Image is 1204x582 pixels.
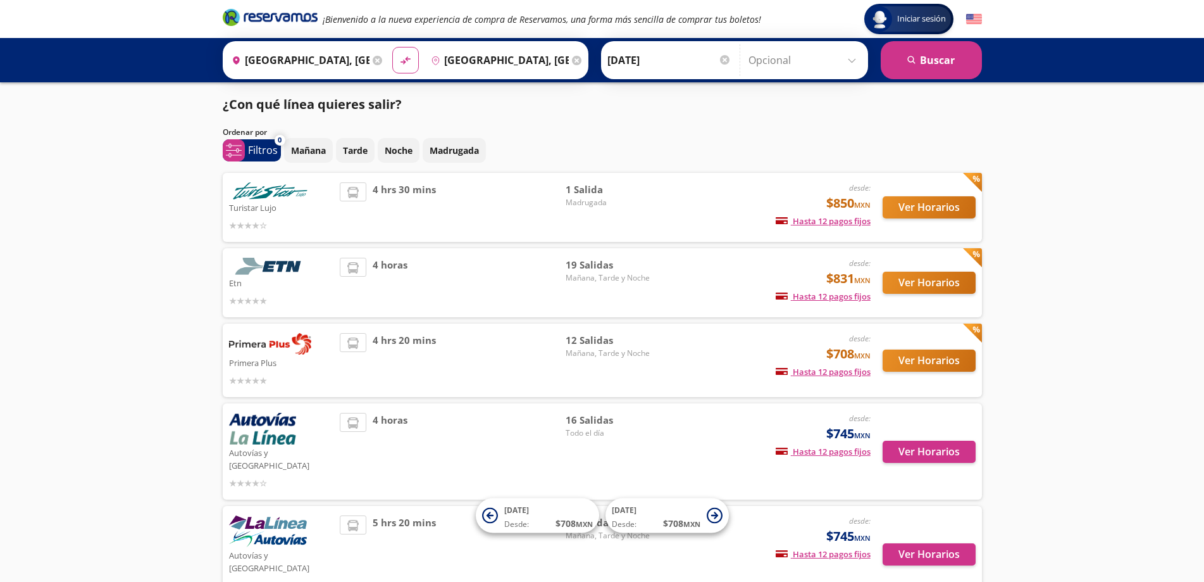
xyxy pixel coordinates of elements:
[881,41,982,79] button: Buscar
[343,144,368,157] p: Tarde
[776,215,871,227] span: Hasta 12 pagos fijos
[849,258,871,269] em: desde:
[423,138,486,163] button: Madrugada
[323,13,761,25] em: ¡Bienvenido a la nueva experiencia de compra de Reservamos, una forma más sencilla de comprar tus...
[385,144,413,157] p: Noche
[229,413,296,445] img: Autovías y La Línea
[826,424,871,443] span: $745
[612,505,636,516] span: [DATE]
[826,345,871,364] span: $708
[555,517,593,530] span: $ 708
[566,197,654,208] span: Madrugada
[566,182,654,197] span: 1 Salida
[229,182,311,199] img: Turistar Lujo
[883,350,976,372] button: Ver Horarios
[966,11,982,27] button: English
[229,199,334,215] p: Turistar Lujo
[373,333,436,388] span: 4 hrs 20 mins
[223,139,281,161] button: 0Filtros
[576,519,593,529] small: MXN
[849,516,871,526] em: desde:
[229,547,334,574] p: Autovías y [GEOGRAPHIC_DATA]
[854,533,871,543] small: MXN
[229,355,334,370] p: Primera Plus
[566,530,654,541] span: Mañana, Tarde y Noche
[663,517,700,530] span: $ 708
[229,258,311,275] img: Etn
[776,446,871,457] span: Hasta 12 pagos fijos
[504,519,529,530] span: Desde:
[476,498,599,533] button: [DATE]Desde:$708MXN
[229,445,334,472] p: Autovías y [GEOGRAPHIC_DATA]
[1131,509,1191,569] iframe: Messagebird Livechat Widget
[883,543,976,566] button: Ver Horarios
[566,333,654,348] span: 12 Salidas
[748,44,862,76] input: Opcional
[892,13,951,25] span: Iniciar sesión
[248,142,278,158] p: Filtros
[373,258,407,308] span: 4 horas
[504,505,529,516] span: [DATE]
[229,516,307,547] img: Autovías y La Línea
[883,272,976,294] button: Ver Horarios
[373,182,436,232] span: 4 hrs 30 mins
[223,95,402,114] p: ¿Con qué línea quieres salir?
[683,519,700,529] small: MXN
[336,138,375,163] button: Tarde
[854,275,871,285] small: MXN
[566,258,654,272] span: 19 Salidas
[776,366,871,377] span: Hasta 12 pagos fijos
[849,413,871,424] em: desde:
[229,275,334,290] p: Etn
[223,8,318,27] i: Brand Logo
[849,333,871,344] em: desde:
[883,441,976,463] button: Ver Horarios
[854,431,871,440] small: MXN
[826,269,871,288] span: $831
[826,194,871,213] span: $850
[223,127,267,138] p: Ordenar por
[607,44,731,76] input: Elegir Fecha
[566,413,654,427] span: 16 Salidas
[229,333,311,355] img: Primera Plus
[223,8,318,30] a: Brand Logo
[291,144,326,157] p: Mañana
[849,182,871,193] em: desde:
[278,135,282,146] span: 0
[854,200,871,210] small: MXN
[430,144,479,157] p: Madrugada
[826,527,871,546] span: $745
[776,291,871,302] span: Hasta 12 pagos fijos
[566,272,654,284] span: Mañana, Tarde y Noche
[566,348,654,359] span: Mañana, Tarde y Noche
[854,351,871,360] small: MXN
[284,138,333,163] button: Mañana
[883,196,976,218] button: Ver Horarios
[373,413,407,490] span: 4 horas
[227,44,369,76] input: Buscar Origen
[378,138,419,163] button: Noche
[612,519,636,530] span: Desde:
[605,498,729,533] button: [DATE]Desde:$708MXN
[426,44,569,76] input: Buscar Destino
[776,548,871,560] span: Hasta 12 pagos fijos
[566,427,654,439] span: Todo el día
